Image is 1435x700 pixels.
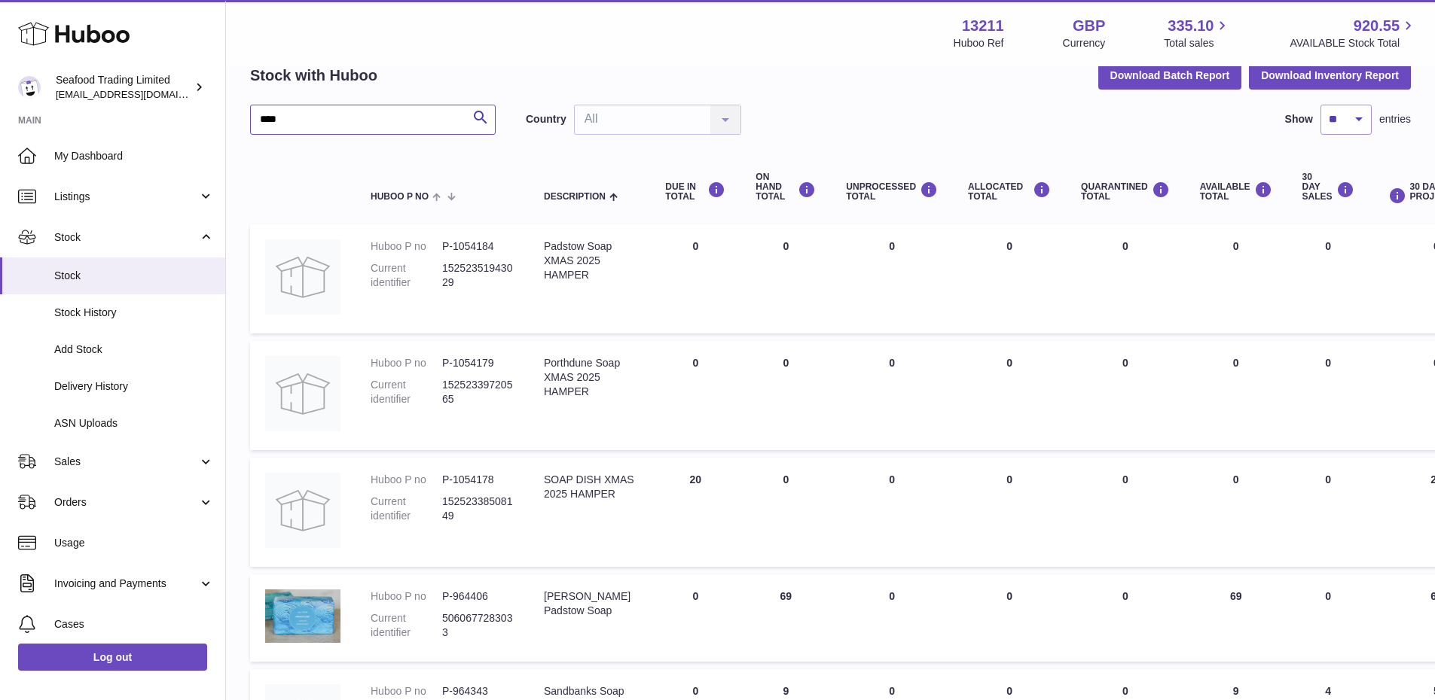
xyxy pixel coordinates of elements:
td: 0 [1185,341,1287,450]
td: 0 [650,224,740,333]
span: ASN Uploads [54,416,214,431]
td: 0 [953,341,1066,450]
td: 0 [740,341,831,450]
td: 0 [740,458,831,567]
span: Stock [54,269,214,283]
dt: Huboo P no [371,684,442,698]
td: 69 [740,574,831,662]
span: 920.55 [1354,16,1400,36]
div: [PERSON_NAME] Padstow Soap [544,589,635,618]
img: product image [265,589,340,644]
td: 0 [1287,341,1369,450]
span: entries [1379,112,1411,126]
div: Currency [1063,36,1106,50]
td: 0 [1287,458,1369,567]
dd: P-1054184 [442,239,514,254]
strong: 13211 [962,16,1004,36]
strong: GBP [1073,16,1105,36]
td: 0 [1287,224,1369,333]
div: 30 DAY SALES [1302,172,1354,202]
div: Seafood Trading Limited [56,73,191,102]
span: Listings [54,190,198,204]
span: 0 [1122,473,1128,485]
label: Country [526,112,566,126]
td: 0 [1185,458,1287,567]
div: Padstow Soap XMAS 2025 HAMPER [544,239,635,282]
dd: 5060677283033 [442,611,514,640]
span: Add Stock [54,342,214,357]
dd: 15252338508149 [442,495,514,523]
td: 69 [1185,574,1287,662]
img: product image [265,473,340,548]
span: Total sales [1164,36,1231,50]
label: Show [1285,112,1313,126]
img: product image [265,356,340,431]
dt: Huboo P no [371,356,442,370]
td: 0 [740,224,831,333]
td: 0 [831,574,953,662]
span: My Dashboard [54,149,214,163]
dt: Huboo P no [371,239,442,254]
td: 0 [650,574,740,662]
td: 0 [831,458,953,567]
a: Log out [18,644,207,671]
dd: P-1054178 [442,473,514,487]
td: 0 [831,341,953,450]
span: Cases [54,617,214,632]
td: 0 [953,574,1066,662]
span: AVAILABLE Stock Total [1290,36,1417,50]
dt: Current identifier [371,261,442,290]
span: [EMAIL_ADDRESS][DOMAIN_NAME] [56,88,221,100]
span: Delivery History [54,379,214,394]
td: 0 [953,458,1066,567]
div: Huboo Ref [954,36,1004,50]
span: 0 [1122,685,1128,697]
img: product image [265,239,340,315]
button: Download Inventory Report [1249,62,1411,89]
button: Download Batch Report [1098,62,1242,89]
span: Stock History [54,306,214,320]
span: Orders [54,495,198,510]
a: 920.55 AVAILABLE Stock Total [1290,16,1417,50]
span: Usage [54,536,214,550]
span: Huboo P no [371,192,429,202]
dt: Current identifier [371,378,442,406]
span: Sales [54,455,198,469]
dd: P-964406 [442,589,514,604]
td: 0 [650,341,740,450]
div: DUE IN TOTAL [665,181,725,202]
span: 0 [1122,357,1128,369]
dd: 15252351943029 [442,261,514,290]
span: Description [544,192,606,202]
dt: Huboo P no [371,589,442,604]
div: SOAP DISH XMAS 2025 HAMPER [544,473,635,501]
td: 0 [1185,224,1287,333]
a: 335.10 Total sales [1164,16,1231,50]
img: online@rickstein.com [18,76,41,99]
dd: P-1054179 [442,356,514,370]
dd: 15252339720565 [442,378,514,406]
span: 335.10 [1168,16,1214,36]
td: 0 [831,224,953,333]
span: Invoicing and Payments [54,577,198,591]
td: 0 [953,224,1066,333]
dd: P-964343 [442,684,514,698]
div: UNPROCESSED Total [846,181,938,202]
td: 0 [1287,574,1369,662]
dt: Current identifier [371,495,442,523]
div: ALLOCATED Total [968,181,1051,202]
dt: Current identifier [371,611,442,640]
td: 20 [650,458,740,567]
span: Stock [54,230,198,245]
span: 0 [1122,590,1128,602]
div: Porthdune Soap XMAS 2025 HAMPER [544,356,635,399]
span: 0 [1122,240,1128,252]
h2: Stock with Huboo [250,65,377,86]
dt: Huboo P no [371,473,442,487]
div: AVAILABLE Total [1200,181,1272,202]
div: ON HAND Total [756,172,816,202]
div: QUARANTINED Total [1081,181,1170,202]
